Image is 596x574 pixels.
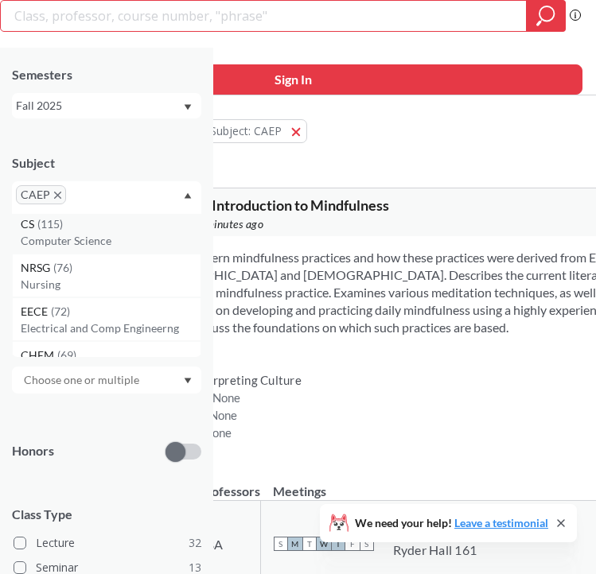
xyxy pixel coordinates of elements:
[274,537,288,551] span: S
[331,537,345,551] span: T
[184,192,192,199] svg: Dropdown arrow
[360,537,374,551] span: S
[317,537,331,551] span: W
[212,390,241,405] span: None
[21,347,57,364] span: CHEM
[12,181,201,214] div: CAEPX to remove pillDropdown arrowCS(115)Computer ScienceNRSG(76)NursingEECE(72)Electrical and Co...
[51,304,70,318] span: ( 72 )
[210,123,282,138] span: Subject: CAEP
[12,93,201,118] div: Fall 2025Dropdown arrow
[137,196,389,214] span: CAEP 1280 : Introduction to Mindfulness
[14,533,201,553] label: Lecture
[21,303,51,320] span: EECE
[21,259,53,277] span: NRSG
[37,217,63,231] span: ( 115 )
[12,154,201,172] div: Subject
[12,442,54,460] p: Honors
[184,104,192,111] svg: Dropdown arrow
[21,320,201,336] p: Electrical and Comp Engineerng
[201,119,307,143] button: Subject: CAEP
[12,367,201,394] div: Dropdown arrow
[16,97,182,114] div: Fall 2025
[4,64,582,95] button: Sign In
[393,542,477,558] div: Ryder Hall 161
[16,185,66,204] span: CAEPX to remove pill
[189,373,302,387] span: Interpreting Culture
[189,534,201,552] span: 32
[209,408,238,422] span: None
[16,370,150,390] input: Choose one or multiple
[53,261,72,274] span: ( 76 )
[288,537,302,551] span: M
[355,518,548,529] span: We need your help!
[21,277,201,293] p: Nursing
[345,537,360,551] span: F
[204,425,232,440] span: None
[12,66,201,83] div: Semesters
[454,516,548,529] a: Leave a testimonial
[137,371,302,441] div: NUPaths: Prerequisites: Corequisites: Course fees:
[54,192,61,199] svg: X to remove pill
[13,2,515,29] input: Class, professor, course number, "phrase"
[536,5,555,27] svg: magnifying glass
[21,233,201,249] p: Computer Science
[12,506,201,523] span: Class Type
[21,215,37,233] span: CS
[184,378,192,384] svg: Dropdown arrow
[57,348,76,362] span: ( 69 )
[302,537,317,551] span: T
[185,467,260,501] th: Professors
